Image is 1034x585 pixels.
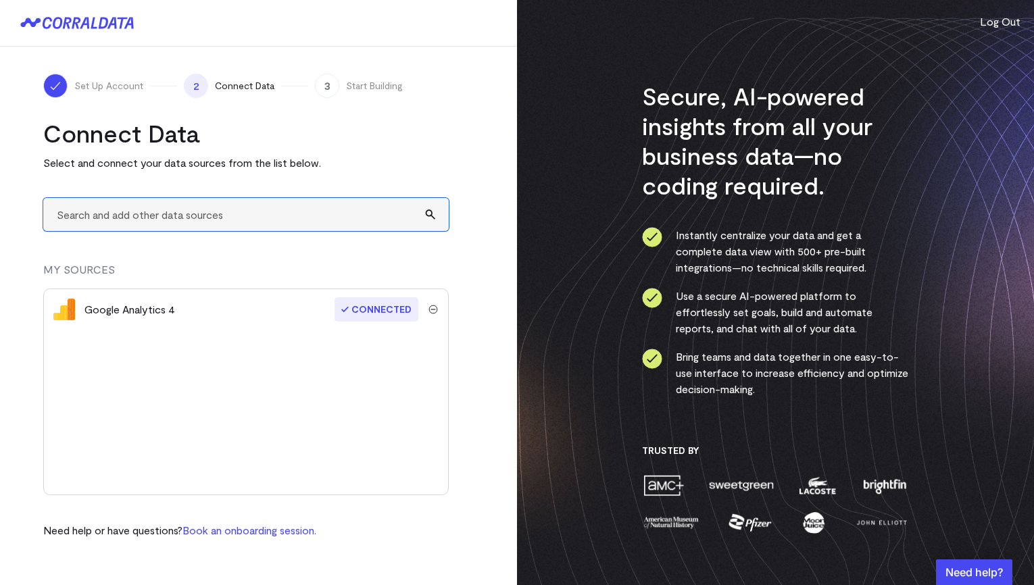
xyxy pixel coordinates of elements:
[346,79,403,93] span: Start Building
[642,474,685,497] img: amc-0b11a8f1.png
[642,349,909,397] li: Bring teams and data together in one easy-to-use interface to increase efficiency and optimize de...
[800,511,827,534] img: moon-juice-c312e729.png
[642,511,700,534] img: amnh-5afada46.png
[182,524,316,536] a: Book an onboarding session.
[708,474,775,497] img: sweetgreen-1d1fb32c.png
[642,288,909,336] li: Use a secure AI-powered platform to effortlessly set goals, build and automate reports, and chat ...
[74,79,143,93] span: Set Up Account
[43,522,316,538] p: Need help or have questions?
[53,299,75,320] img: google_analytics_4-4ee20295.svg
[642,227,662,247] img: ico-check-circle-4b19435c.svg
[642,81,909,200] h3: Secure, AI-powered insights from all your business data—no coding required.
[642,444,909,457] h3: Trusted By
[335,297,418,322] span: Connected
[980,14,1020,30] button: Log Out
[43,118,449,148] h2: Connect Data
[184,74,208,98] span: 2
[49,79,62,93] img: ico-check-white-5ff98cb1.svg
[727,511,774,534] img: pfizer-e137f5fc.png
[642,227,909,276] li: Instantly centralize your data and get a complete data view with 500+ pre-built integrations—no t...
[428,305,438,314] img: trash-40e54a27.svg
[860,474,909,497] img: brightfin-a251e171.png
[84,301,175,317] div: Google Analytics 4
[854,511,909,534] img: john-elliott-25751c40.png
[315,74,339,98] span: 3
[642,288,662,308] img: ico-check-circle-4b19435c.svg
[43,198,449,231] input: Search and add other data sources
[642,349,662,369] img: ico-check-circle-4b19435c.svg
[797,474,837,497] img: lacoste-7a6b0538.png
[43,261,449,288] div: MY SOURCES
[43,155,449,171] p: Select and connect your data sources from the list below.
[215,79,274,93] span: Connect Data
